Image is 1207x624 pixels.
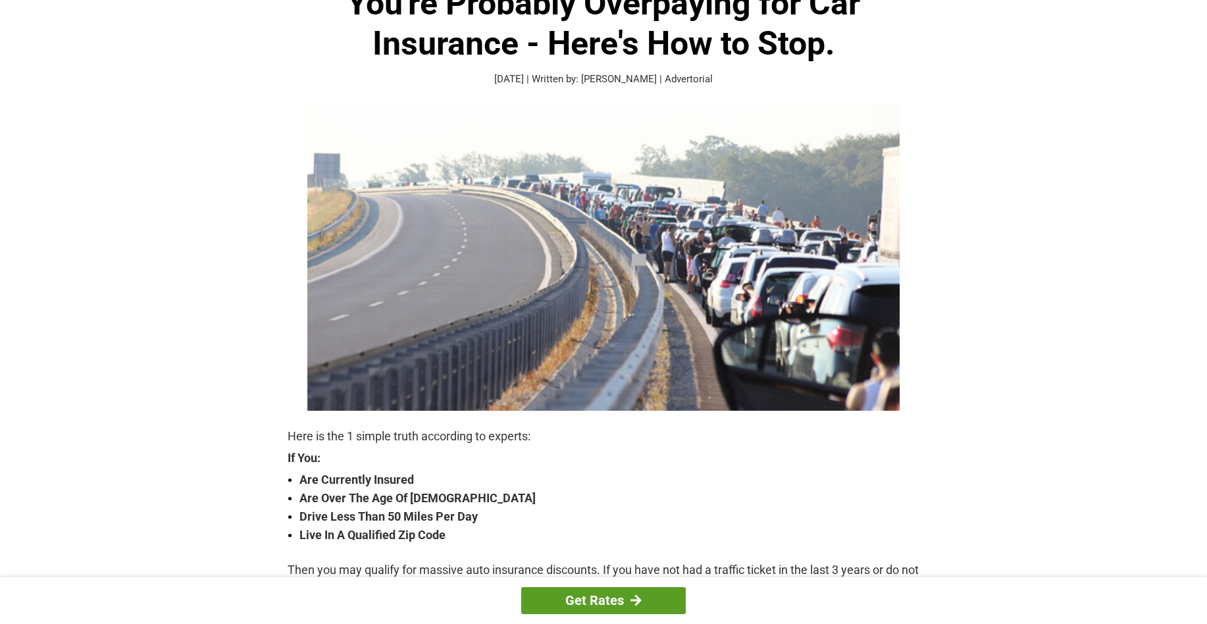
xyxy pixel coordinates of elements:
[299,489,919,507] strong: Are Over The Age Of [DEMOGRAPHIC_DATA]
[299,526,919,544] strong: Live In A Qualified Zip Code
[288,72,919,87] p: [DATE] | Written by: [PERSON_NAME] | Advertorial
[521,587,686,614] a: Get Rates
[299,507,919,526] strong: Drive Less Than 50 Miles Per Day
[288,561,919,598] p: Then you may qualify for massive auto insurance discounts. If you have not had a traffic ticket i...
[288,452,919,464] strong: If You:
[288,427,919,446] p: Here is the 1 simple truth according to experts:
[299,471,919,489] strong: Are Currently Insured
